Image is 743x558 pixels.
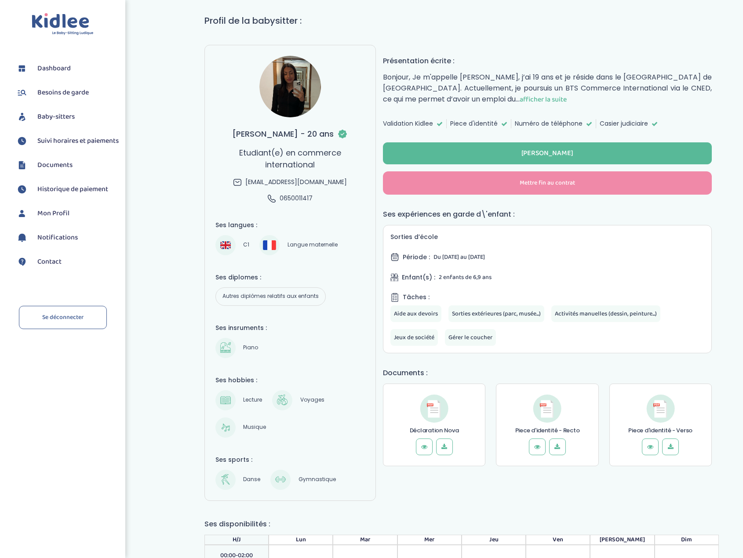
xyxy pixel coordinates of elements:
[394,309,438,319] span: Aide aux devoirs
[215,147,365,170] p: Etudiant(e) en commerce international
[410,426,459,435] h4: Déclaration Nova
[15,255,29,268] img: contact.svg
[655,535,719,545] th: Dim
[448,333,492,342] span: Gérer le coucher
[215,273,365,282] h4: Ses diplomes :
[15,134,119,148] a: Suivi horaires et paiements
[19,306,107,329] a: Se déconnecter
[37,257,62,267] span: Contact
[403,293,430,302] span: Tâches :
[240,240,252,250] span: C1
[555,309,657,319] span: Activités manuelles (dessin, peinture...)
[15,207,29,220] img: profil.svg
[590,535,654,545] th: [PERSON_NAME]
[37,160,73,170] span: Documents
[284,240,340,250] span: Langue maternelle
[280,194,313,203] span: 0650011417
[390,232,704,242] h5: Sorties d’école
[450,119,498,128] span: Piece d'identité
[295,475,339,485] span: Gymnastique
[15,62,29,75] img: dashboard.svg
[15,62,119,75] a: Dashboard
[240,343,261,353] span: Piano
[397,535,462,545] th: Mer
[259,56,321,117] img: avatar
[15,134,29,148] img: suivihoraire.svg
[15,183,29,196] img: suivihoraire.svg
[297,395,327,406] span: Voyages
[215,221,365,230] h4: Ses langues :
[215,455,365,464] h4: Ses sports :
[526,535,590,545] th: Ven
[15,86,119,99] a: Besoins de garde
[15,255,119,268] a: Contact
[37,232,78,243] span: Notifications
[383,142,712,164] button: [PERSON_NAME]
[215,376,365,385] h4: Ses hobbies :
[628,426,692,435] h4: Piece d'identité - Verso
[32,13,94,36] img: logo.svg
[204,535,269,545] th: H/J
[240,395,265,406] span: Lecture
[37,208,69,219] span: Mon Profil
[240,475,263,485] span: Danse
[515,119,583,128] span: Numéro de téléphone
[520,94,567,105] span: afficher la suite
[439,272,492,282] span: 2 enfants de 6,9 ans
[15,183,119,196] a: Historique de paiement
[37,184,108,195] span: Historique de paiement
[462,535,526,545] th: Jeu
[600,119,648,128] span: Casier judiciaire
[15,159,119,172] a: Documents
[15,207,119,220] a: Mon Profil
[220,240,231,250] img: Anglais
[452,309,541,319] span: Sorties extérieures (parc, musée...)
[521,149,573,159] div: [PERSON_NAME]
[263,240,276,250] img: Français
[515,426,580,435] h4: Piece d'identité - Recto
[394,333,434,342] span: Jeux de société
[269,535,333,545] th: Lun
[520,178,575,188] span: Mettre fin au contrat
[15,110,29,123] img: babysitters.svg
[245,178,347,187] span: [EMAIL_ADDRESS][DOMAIN_NAME]
[403,253,430,262] span: Période :
[37,136,119,146] span: Suivi horaires et paiements
[240,422,269,433] span: Musique
[219,291,322,302] span: Autres diplômes relatifs aux enfants
[383,209,712,220] h4: Ses expériences en garde d\'enfant :
[15,110,119,123] a: Baby-sitters
[15,159,29,172] img: documents.svg
[402,273,435,282] span: Enfant(s) :
[383,72,712,105] p: Bonjour, Je m'appelle [PERSON_NAME], j’ai 19 ans et je réside dans le [GEOGRAPHIC_DATA] de [GEOGR...
[383,171,712,195] button: Mettre fin au contrat
[383,367,712,378] h4: Documents :
[204,518,719,529] h4: Ses disponibilités :
[204,14,719,27] h1: Profil de la babysitter :
[37,63,71,74] span: Dashboard
[15,231,119,244] a: Notifications
[215,323,365,333] h4: Ses insruments :
[383,119,433,128] span: Validation Kidlee
[232,128,348,140] h3: [PERSON_NAME] - 20 ans
[383,55,712,66] h4: Présentation écrite :
[433,252,485,262] span: Du [DATE] au [DATE]
[15,231,29,244] img: notification.svg
[333,535,397,545] th: Mar
[15,86,29,99] img: besoin.svg
[37,112,75,122] span: Baby-sitters
[37,87,89,98] span: Besoins de garde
